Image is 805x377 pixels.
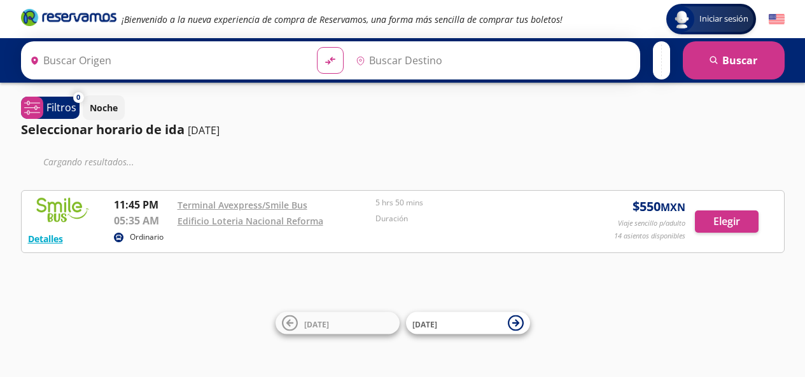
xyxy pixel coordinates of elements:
a: Brand Logo [21,8,116,31]
input: Buscar Destino [351,45,633,76]
p: Noche [90,101,118,114]
em: ¡Bienvenido a la nueva experiencia de compra de Reservamos, una forma más sencilla de comprar tus... [122,13,563,25]
button: Noche [83,95,125,120]
small: MXN [661,200,685,214]
p: 11:45 PM [114,197,171,212]
span: $ 550 [633,197,685,216]
p: Filtros [46,100,76,115]
p: Ordinario [130,231,164,243]
button: 0Filtros [21,97,80,119]
a: Edificio Loteria Nacional Reforma [178,215,323,227]
i: Brand Logo [21,8,116,27]
p: [DATE] [188,123,220,138]
em: Cargando resultados ... [43,156,134,168]
p: 14 asientos disponibles [614,231,685,242]
button: [DATE] [406,312,530,334]
input: Buscar Origen [25,45,307,76]
p: 05:35 AM [114,213,171,228]
button: English [769,11,785,27]
p: Viaje sencillo p/adulto [618,218,685,229]
button: Detalles [28,232,63,245]
p: 5 hrs 50 mins [375,197,568,209]
p: Duración [375,213,568,224]
img: RESERVAMOS [28,197,98,223]
span: Iniciar sesión [694,13,753,25]
button: [DATE] [276,312,400,334]
button: Buscar [683,41,785,79]
span: 0 [76,92,80,103]
button: Elegir [695,210,759,233]
a: Terminal Avexpress/Smile Bus [178,199,307,211]
span: [DATE] [412,319,437,329]
p: Seleccionar horario de ida [21,120,185,139]
span: [DATE] [304,319,329,329]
